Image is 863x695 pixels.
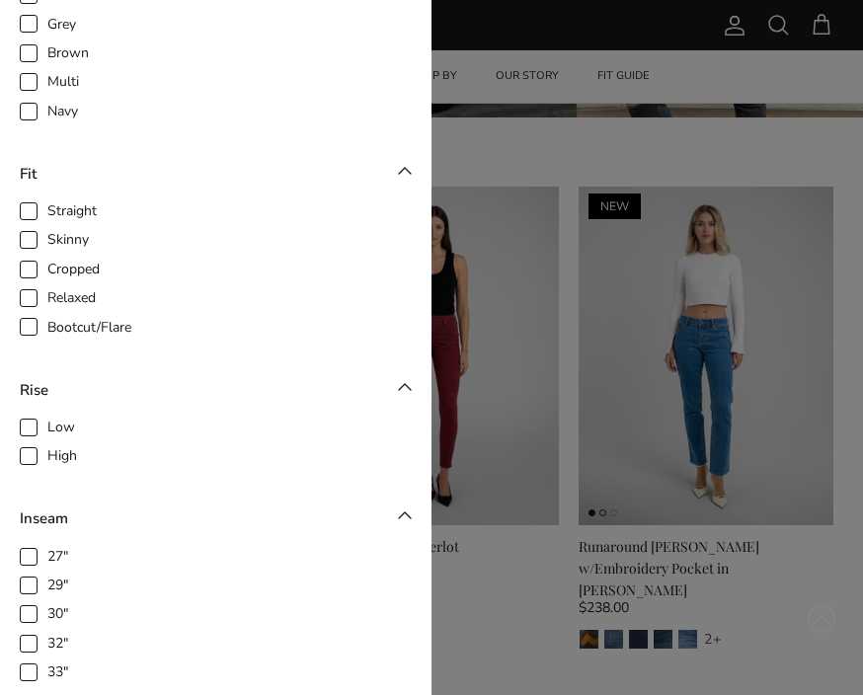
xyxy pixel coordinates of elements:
[47,318,131,338] span: Bootcut/Flare
[47,201,97,221] span: Straight
[20,503,412,545] toggle-target: Inseam
[47,288,96,308] span: Relaxed
[807,604,836,634] svg: Scroll to Top
[47,72,79,92] span: Multi
[20,506,68,530] div: Inseam
[47,662,68,682] span: 33"
[47,446,77,466] span: High
[20,162,37,186] div: Fit
[47,576,68,595] span: 29"
[47,418,75,437] span: Low
[47,15,76,35] span: Grey
[20,375,412,417] toggle-target: Rise
[47,43,89,63] span: Brown
[47,604,68,624] span: 30"
[47,547,68,567] span: 27"
[47,260,100,279] span: Cropped
[47,230,89,250] span: Skinny
[47,102,78,121] span: Navy
[47,634,68,654] span: 32"
[20,378,48,402] div: Rise
[20,159,412,200] toggle-target: Fit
